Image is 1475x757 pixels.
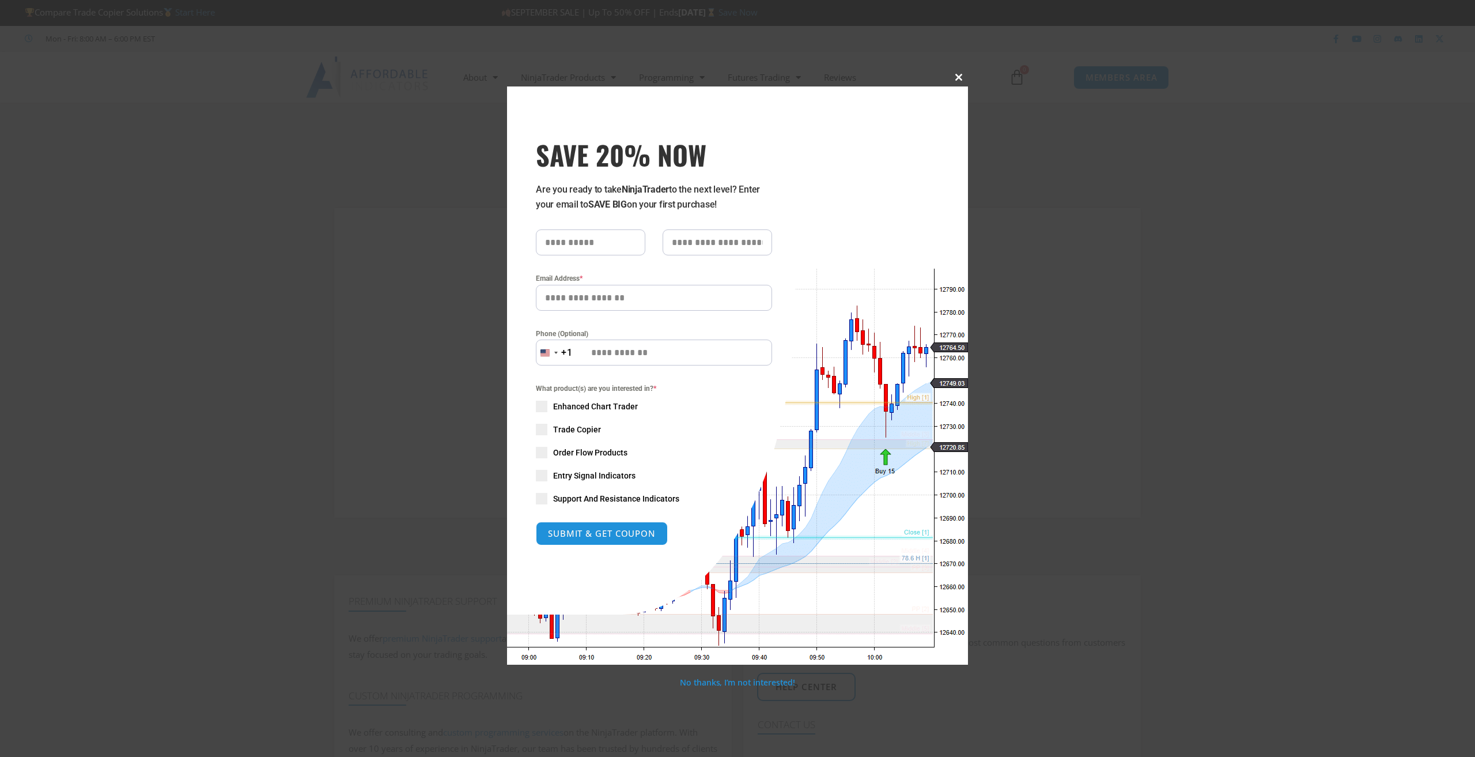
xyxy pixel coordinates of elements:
span: Enhanced Chart Trader [553,401,638,412]
strong: SAVE BIG [588,199,627,210]
label: Support And Resistance Indicators [536,493,772,504]
a: No thanks, I’m not interested! [680,677,795,688]
span: What product(s) are you interested in? [536,383,772,394]
span: Order Flow Products [553,447,627,458]
label: Phone (Optional) [536,328,772,340]
strong: NinjaTrader [622,184,669,195]
label: Email Address [536,273,772,284]
button: Selected country [536,340,573,366]
span: Entry Signal Indicators [553,470,636,481]
label: Order Flow Products [536,447,772,458]
label: Enhanced Chart Trader [536,401,772,412]
span: Support And Resistance Indicators [553,493,679,504]
p: Are you ready to take to the next level? Enter your email to on your first purchase! [536,182,772,212]
button: SUBMIT & GET COUPON [536,522,668,545]
label: Entry Signal Indicators [536,470,772,481]
h3: SAVE 20% NOW [536,138,772,171]
label: Trade Copier [536,424,772,435]
span: Trade Copier [553,424,601,435]
div: +1 [561,345,573,360]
